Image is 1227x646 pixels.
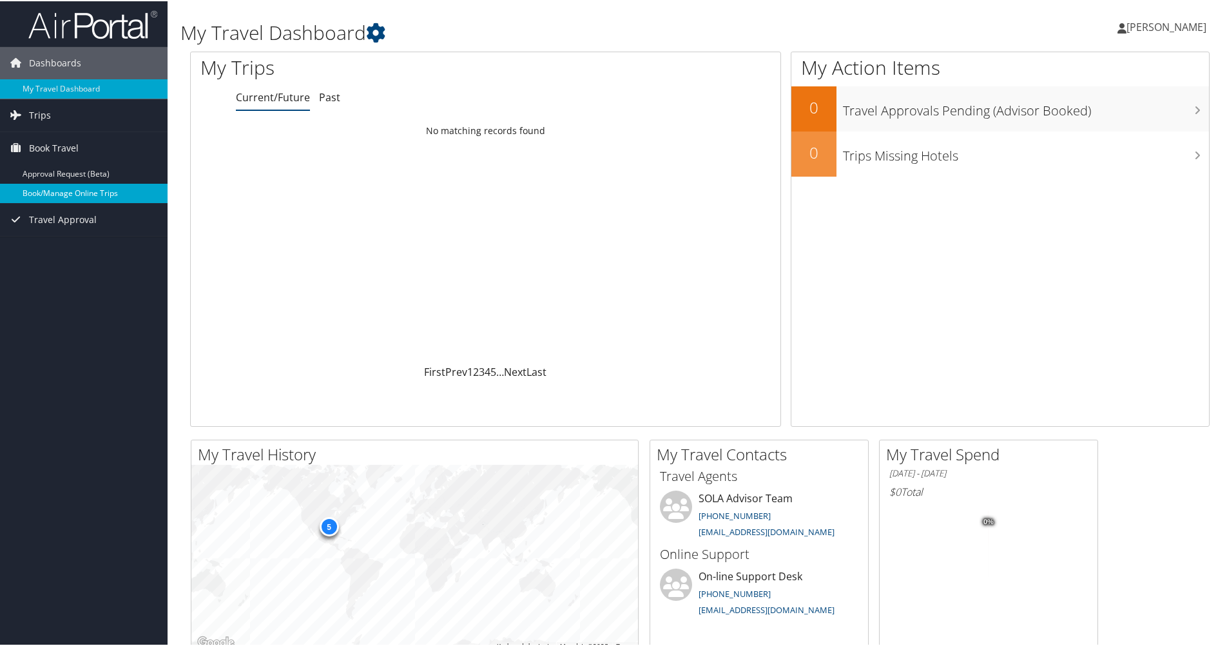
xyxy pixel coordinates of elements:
h1: My Action Items [791,53,1209,80]
td: No matching records found [191,118,780,141]
span: Dashboards [29,46,81,78]
span: … [496,364,504,378]
a: 4 [485,364,490,378]
h3: Trips Missing Hotels [843,139,1209,164]
a: 1 [467,364,473,378]
h3: Online Support [660,544,858,562]
a: Next [504,364,527,378]
a: [PERSON_NAME] [1117,6,1219,45]
li: SOLA Advisor Team [653,489,865,542]
a: [EMAIL_ADDRESS][DOMAIN_NAME] [699,603,835,614]
a: [PHONE_NUMBER] [699,509,771,520]
h2: 0 [791,95,836,117]
h3: Travel Approvals Pending (Advisor Booked) [843,94,1209,119]
a: Last [527,364,546,378]
h2: 0 [791,141,836,162]
a: First [424,364,445,378]
a: 0Trips Missing Hotels [791,130,1209,175]
a: 3 [479,364,485,378]
h1: My Travel Dashboard [180,18,873,45]
span: Travel Approval [29,202,97,235]
tspan: 0% [983,517,994,525]
a: Current/Future [236,89,310,103]
a: [EMAIL_ADDRESS][DOMAIN_NAME] [699,525,835,536]
span: Trips [29,98,51,130]
h2: My Travel Contacts [657,442,868,464]
a: Prev [445,364,467,378]
span: $0 [889,484,901,498]
h2: My Travel History [198,442,638,464]
a: 0Travel Approvals Pending (Advisor Booked) [791,85,1209,130]
a: 5 [490,364,496,378]
span: Book Travel [29,131,79,163]
a: Past [319,89,340,103]
h1: My Trips [200,53,525,80]
h6: Total [889,484,1088,498]
a: 2 [473,364,479,378]
h3: Travel Agents [660,466,858,484]
img: airportal-logo.png [28,8,157,39]
span: [PERSON_NAME] [1126,19,1206,33]
a: [PHONE_NUMBER] [699,587,771,598]
div: 5 [319,516,338,535]
h6: [DATE] - [DATE] [889,466,1088,478]
li: On-line Support Desk [653,567,865,620]
h2: My Travel Spend [886,442,1097,464]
